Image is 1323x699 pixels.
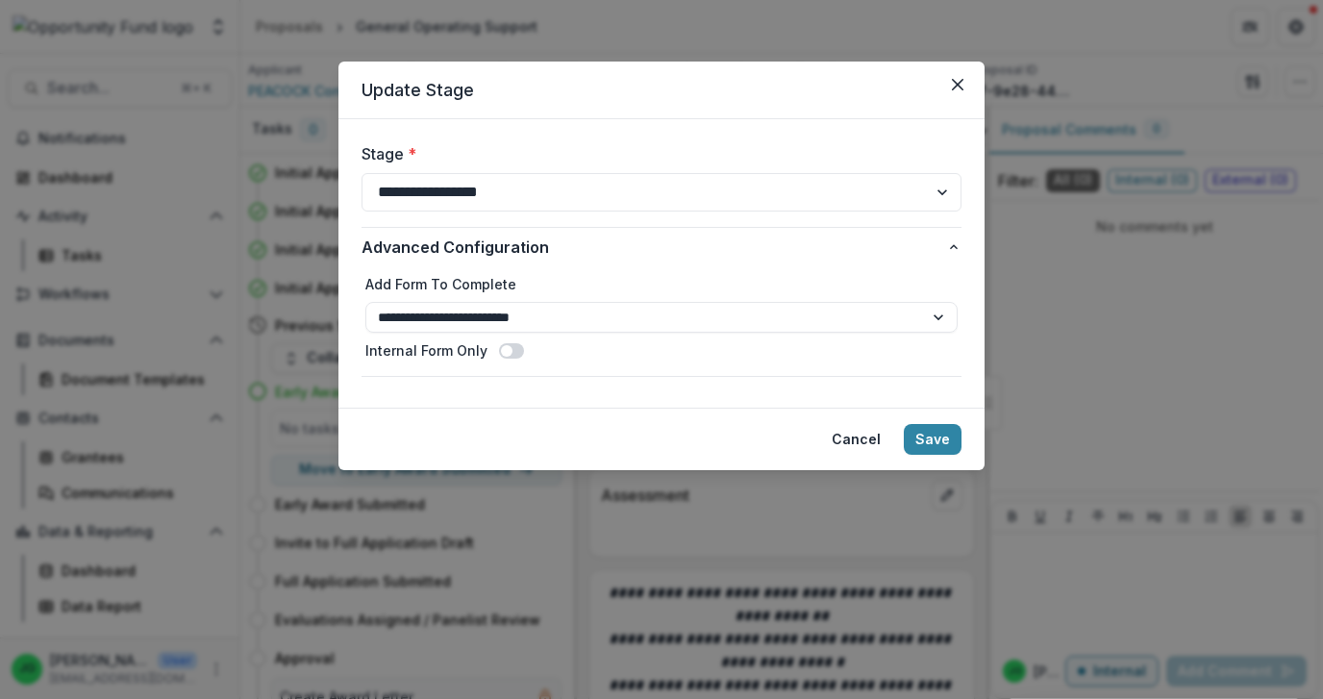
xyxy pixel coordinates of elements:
[362,266,961,376] div: Advanced Configuration
[820,424,892,455] button: Cancel
[365,274,958,294] label: Add Form To Complete
[942,69,973,100] button: Close
[904,424,961,455] button: Save
[338,62,985,119] header: Update Stage
[362,228,961,266] button: Advanced Configuration
[365,340,487,361] label: Internal Form Only
[362,142,950,165] label: Stage
[362,236,946,259] span: Advanced Configuration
